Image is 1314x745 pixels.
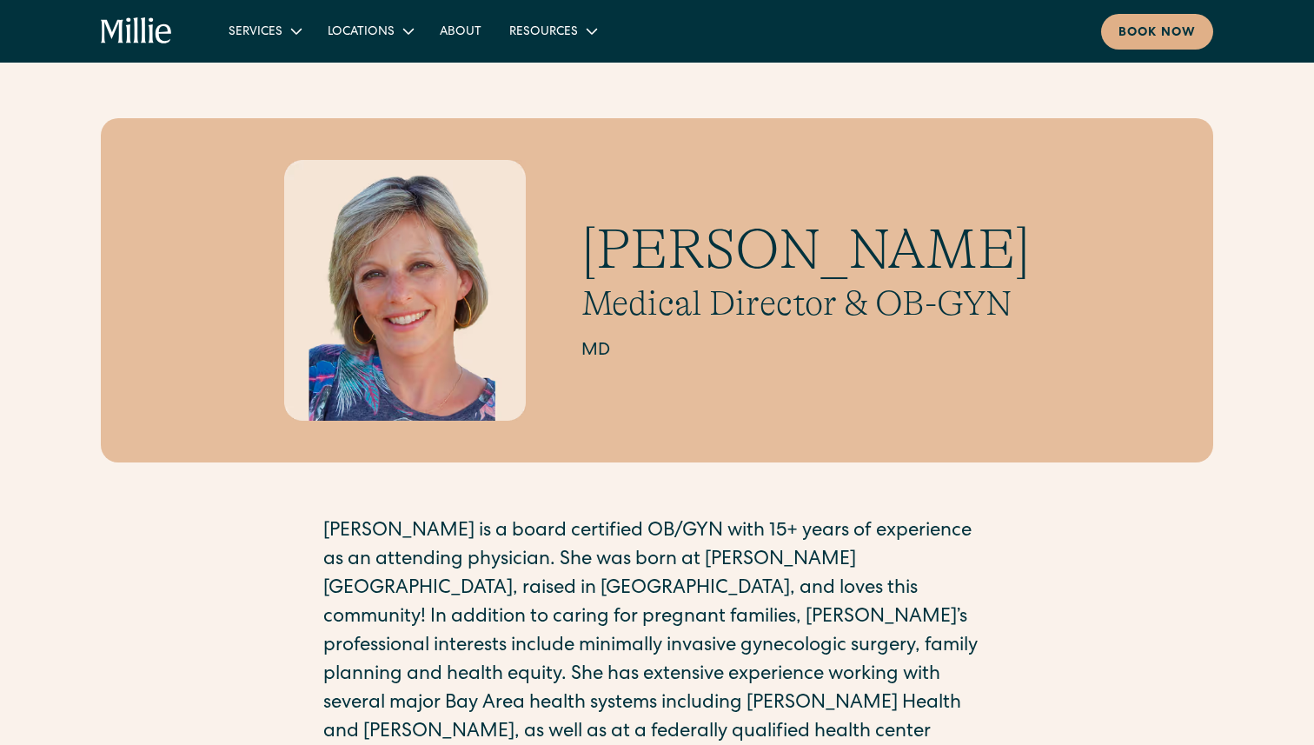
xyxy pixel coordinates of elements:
a: About [426,17,495,45]
div: Resources [495,17,609,45]
div: Services [215,17,314,45]
h1: [PERSON_NAME] [581,216,1030,283]
a: home [101,17,173,45]
h2: MD [581,338,1030,364]
div: Services [229,23,282,42]
h2: Medical Director & OB-GYN [581,283,1030,324]
div: Book now [1118,24,1196,43]
div: Locations [328,23,395,42]
div: Resources [509,23,578,42]
div: Locations [314,17,426,45]
a: Book now [1101,14,1213,50]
